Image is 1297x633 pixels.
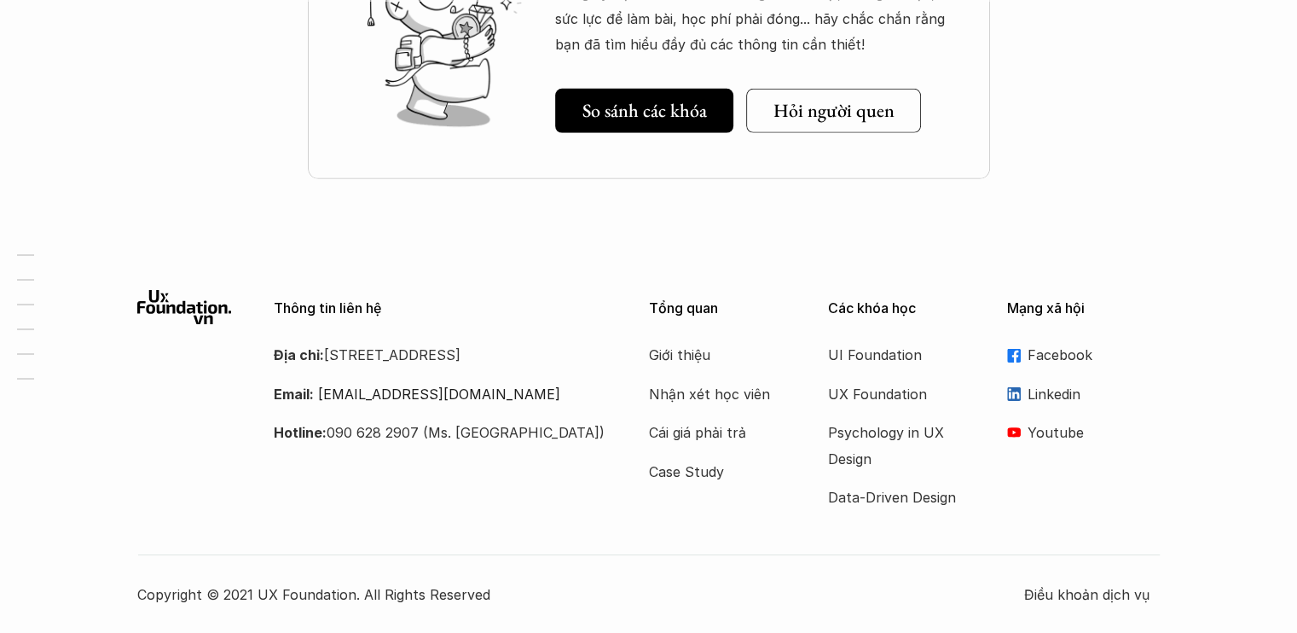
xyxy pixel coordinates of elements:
a: Psychology in UX Design [828,420,964,472]
a: Hỏi người quen [746,89,921,133]
strong: Email: [274,386,314,403]
h5: So sánh các khóa [582,100,707,122]
p: Thông tin liên hệ [274,300,606,316]
a: Cái giá phải trả [649,420,785,445]
p: Mạng xã hội [1007,300,1161,316]
p: [STREET_ADDRESS] [274,342,606,368]
a: Giới thiệu [649,342,785,368]
a: [EMAIL_ADDRESS][DOMAIN_NAME] [318,386,560,403]
p: Copyright © 2021 UX Foundation. All Rights Reserved [137,582,1024,607]
a: Nhận xét học viên [649,381,785,407]
h5: Hỏi người quen [773,100,895,122]
a: Case Study [649,459,785,485]
a: Youtube [1007,420,1161,445]
strong: Hotline: [274,424,327,441]
a: Data-Driven Design [828,485,964,510]
a: UI Foundation [828,342,964,368]
strong: Địa chỉ: [274,346,324,363]
p: Các khóa học [828,300,981,316]
a: Facebook [1007,342,1161,368]
p: Facebook [1028,342,1161,368]
p: Linkedin [1028,381,1161,407]
a: So sánh các khóa [555,89,733,133]
a: Điều khoản dịch vụ [1024,582,1161,607]
p: 090 628 2907 (Ms. [GEOGRAPHIC_DATA]) [274,420,606,445]
a: Linkedin [1007,381,1161,407]
p: Youtube [1028,420,1161,445]
p: Tổng quan [649,300,802,316]
a: UX Foundation [828,381,964,407]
